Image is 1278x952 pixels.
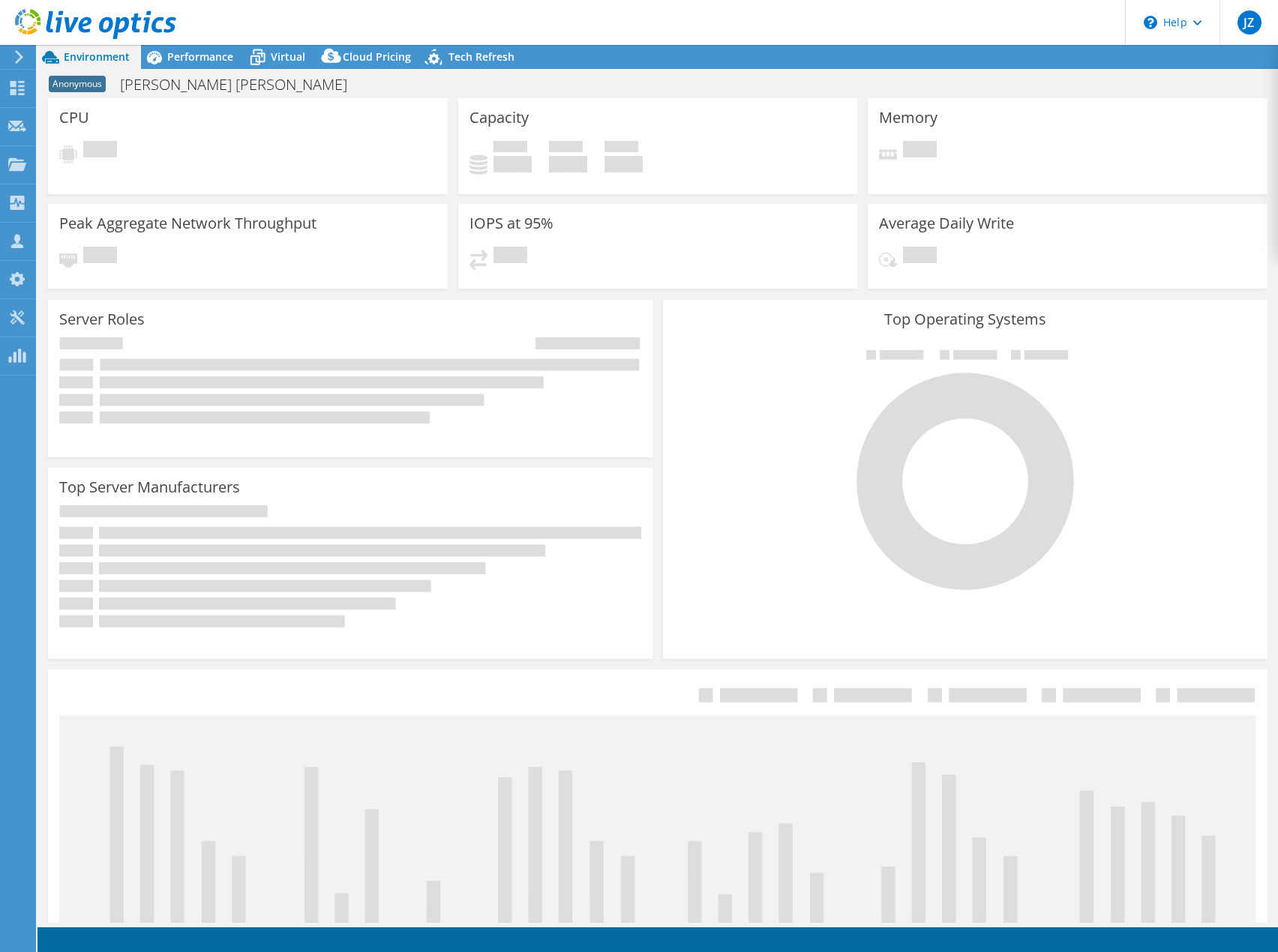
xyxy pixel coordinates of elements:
[549,156,587,172] h4: 0 GiB
[469,215,553,232] h3: IOPS at 95%
[167,49,233,64] span: Performance
[64,49,130,64] span: Environment
[59,479,240,495] h3: Top Server Manufacturers
[1237,10,1261,34] span: JZ
[59,311,145,328] h3: Server Roles
[343,49,411,64] span: Cloud Pricing
[49,76,106,92] span: Anonymous
[604,141,638,156] span: Total
[271,49,305,64] span: Virtual
[493,247,527,267] span: Pending
[879,215,1014,232] h3: Average Daily Write
[113,76,370,93] h1: [PERSON_NAME] [PERSON_NAME]
[549,141,583,156] span: Free
[448,49,514,64] span: Tech Refresh
[59,215,316,232] h3: Peak Aggregate Network Throughput
[674,311,1256,328] h3: Top Operating Systems
[879,109,937,126] h3: Memory
[1144,16,1157,29] svg: \n
[493,141,527,156] span: Used
[493,156,532,172] h4: 0 GiB
[83,247,117,267] span: Pending
[903,141,937,161] span: Pending
[59,109,89,126] h3: CPU
[469,109,529,126] h3: Capacity
[83,141,117,161] span: Pending
[604,156,643,172] h4: 0 GiB
[903,247,937,267] span: Pending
